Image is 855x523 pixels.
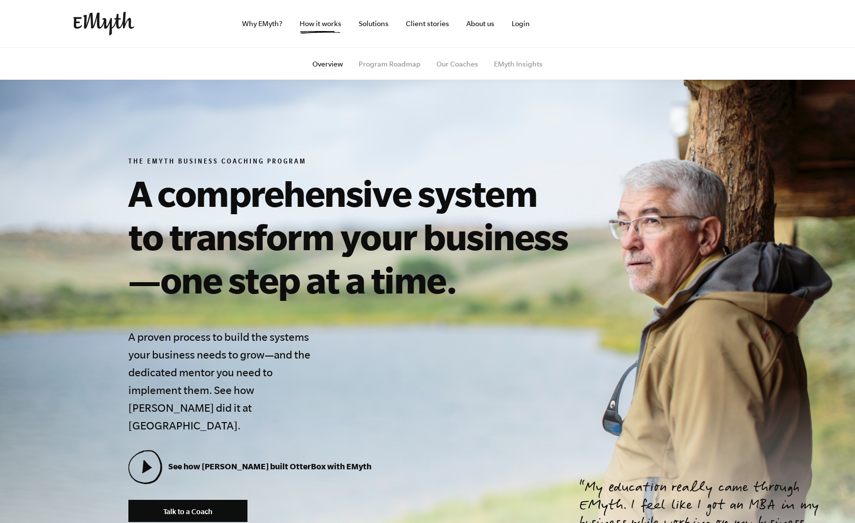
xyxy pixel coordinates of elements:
img: EMyth [73,12,134,35]
a: Program Roadmap [359,60,421,68]
div: Chatwidget [636,452,855,523]
iframe: Embedded CTA [570,13,673,34]
a: See how [PERSON_NAME] built OtterBox with EMyth [128,461,371,471]
iframe: Embedded CTA [678,13,782,34]
a: Overview [312,60,343,68]
h6: The EMyth Business Coaching Program [128,158,577,167]
iframe: Chat Widget [636,452,855,523]
a: Our Coaches [436,60,478,68]
h4: A proven process to build the systems your business needs to grow—and the dedicated mentor you ne... [128,328,317,434]
a: Talk to a Coach [128,500,247,522]
span: Talk to a Coach [163,507,213,516]
a: EMyth Insights [494,60,543,68]
h1: A comprehensive system to transform your business—one step at a time. [128,171,577,301]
